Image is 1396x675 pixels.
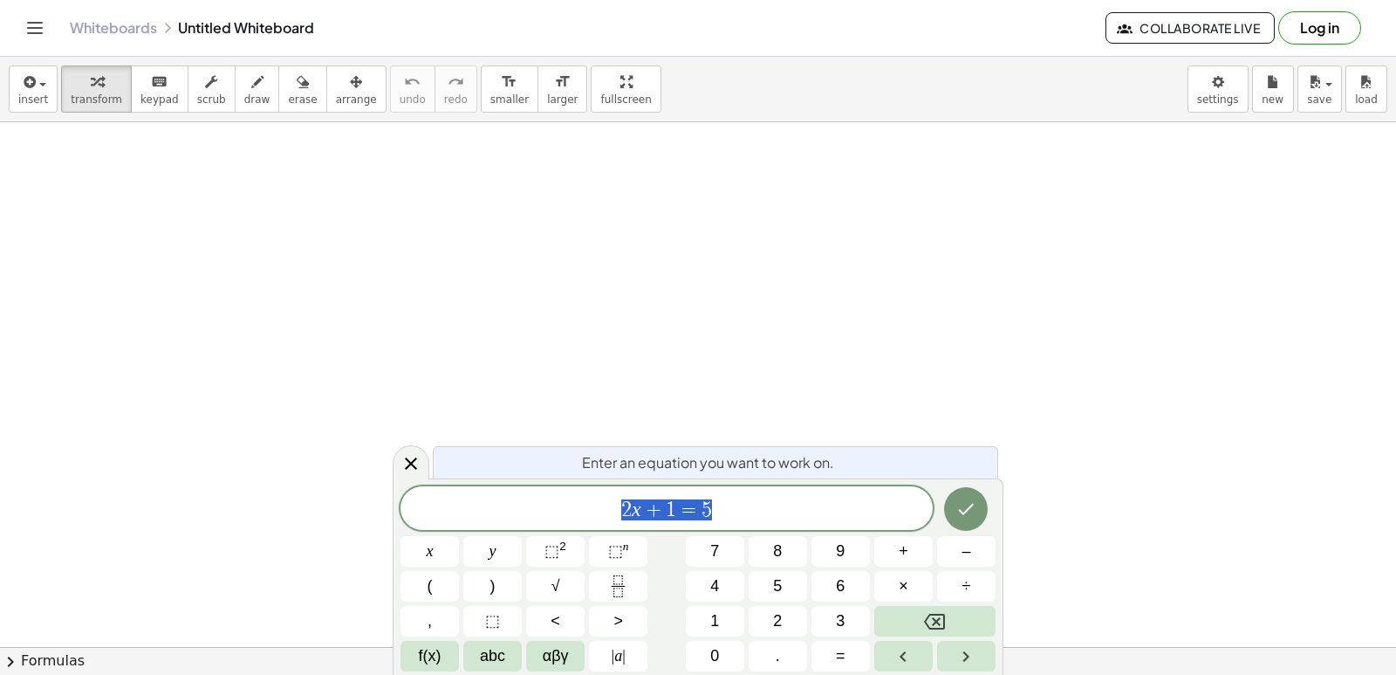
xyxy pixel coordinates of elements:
button: transform [61,65,132,113]
button: 7 [686,536,744,567]
span: . [776,644,780,668]
i: format_size [554,72,571,93]
span: undo [400,93,426,106]
button: 5 [749,571,807,602]
i: format_size [501,72,517,93]
span: + [641,499,667,520]
button: Toggle navigation [21,14,49,42]
button: 2 [749,606,807,637]
span: ( [428,575,433,598]
span: Enter an equation you want to work on. [582,452,834,473]
span: 6 [836,575,845,598]
span: 5 [773,575,782,598]
button: Functions [400,641,459,672]
span: erase [288,93,317,106]
button: Placeholder [463,606,522,637]
button: arrange [326,65,387,113]
button: Greater than [589,606,647,637]
button: 0 [686,641,744,672]
span: – [961,540,970,563]
span: smaller [490,93,529,106]
span: 3 [836,610,845,633]
button: redoredo [435,65,477,113]
button: save [1297,65,1342,113]
button: Collaborate Live [1105,12,1275,44]
span: y [489,540,496,563]
button: Greek alphabet [526,641,585,672]
button: Right arrow [937,641,996,672]
button: y [463,536,522,567]
span: 1 [710,610,719,633]
span: 7 [710,540,719,563]
button: Equals [811,641,870,672]
button: Minus [937,536,996,567]
span: 1 [666,499,676,520]
button: Absolute value [589,641,647,672]
button: undoundo [390,65,435,113]
button: Divide [937,571,996,602]
button: Log in [1278,11,1361,45]
span: a [612,644,626,668]
button: keyboardkeypad [131,65,188,113]
span: × [899,575,908,598]
span: αβγ [543,644,569,668]
span: = [836,644,845,668]
i: keyboard [151,72,168,93]
span: > [613,610,623,633]
span: abc [480,644,505,668]
span: settings [1197,93,1239,106]
button: 9 [811,536,870,567]
button: erase [278,65,326,113]
i: undo [404,72,421,93]
button: Fraction [589,571,647,602]
span: ⬚ [608,542,623,560]
span: 5 [701,499,712,520]
button: x [400,536,459,567]
i: redo [448,72,464,93]
span: | [612,647,615,665]
span: √ [551,575,560,598]
span: , [428,610,432,633]
span: 4 [710,575,719,598]
span: redo [444,93,468,106]
span: load [1355,93,1378,106]
span: transform [71,93,122,106]
button: Left arrow [874,641,933,672]
span: x [427,540,434,563]
button: . [749,641,807,672]
span: ⬚ [544,542,559,560]
span: insert [18,93,48,106]
span: scrub [197,93,226,106]
span: 9 [836,540,845,563]
span: ) [490,575,496,598]
button: 1 [686,606,744,637]
button: new [1252,65,1294,113]
button: Alphabet [463,641,522,672]
button: 4 [686,571,744,602]
span: 2 [773,610,782,633]
button: , [400,606,459,637]
button: Done [944,487,988,531]
span: | [622,647,626,665]
span: ÷ [962,575,971,598]
button: ) [463,571,522,602]
sup: n [623,540,629,553]
button: format_sizesmaller [481,65,538,113]
span: arrange [336,93,377,106]
button: Square root [526,571,585,602]
button: 6 [811,571,870,602]
span: Collaborate Live [1120,20,1260,36]
button: 8 [749,536,807,567]
button: Superscript [589,536,647,567]
span: = [676,499,701,520]
span: + [899,540,908,563]
button: insert [9,65,58,113]
button: fullscreen [591,65,660,113]
button: ( [400,571,459,602]
span: < [551,610,560,633]
button: format_sizelarger [537,65,587,113]
span: 8 [773,540,782,563]
span: ⬚ [485,610,500,633]
var: x [632,498,641,520]
button: Less than [526,606,585,637]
